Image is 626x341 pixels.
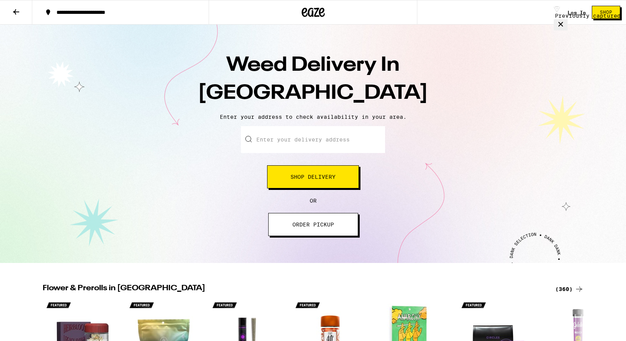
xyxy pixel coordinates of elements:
[291,174,335,180] span: Shop Delivery
[268,213,358,236] button: ORDER PICKUP
[292,222,334,227] span: ORDER PICKUP
[568,10,586,15] a: Log In
[600,10,612,15] span: Shop
[43,284,546,294] h2: Flower & Prerolls in [GEOGRAPHIC_DATA]
[8,114,618,120] p: Enter your address to check availability in your area.
[267,165,359,188] button: Shop Delivery
[310,198,317,204] span: OR
[179,52,448,108] h1: Weed Delivery In
[198,83,428,103] span: [GEOGRAPHIC_DATA]
[555,284,584,294] a: (360)
[592,6,620,19] button: Shop
[241,126,385,153] input: Enter your delivery address
[586,6,626,19] a: Shop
